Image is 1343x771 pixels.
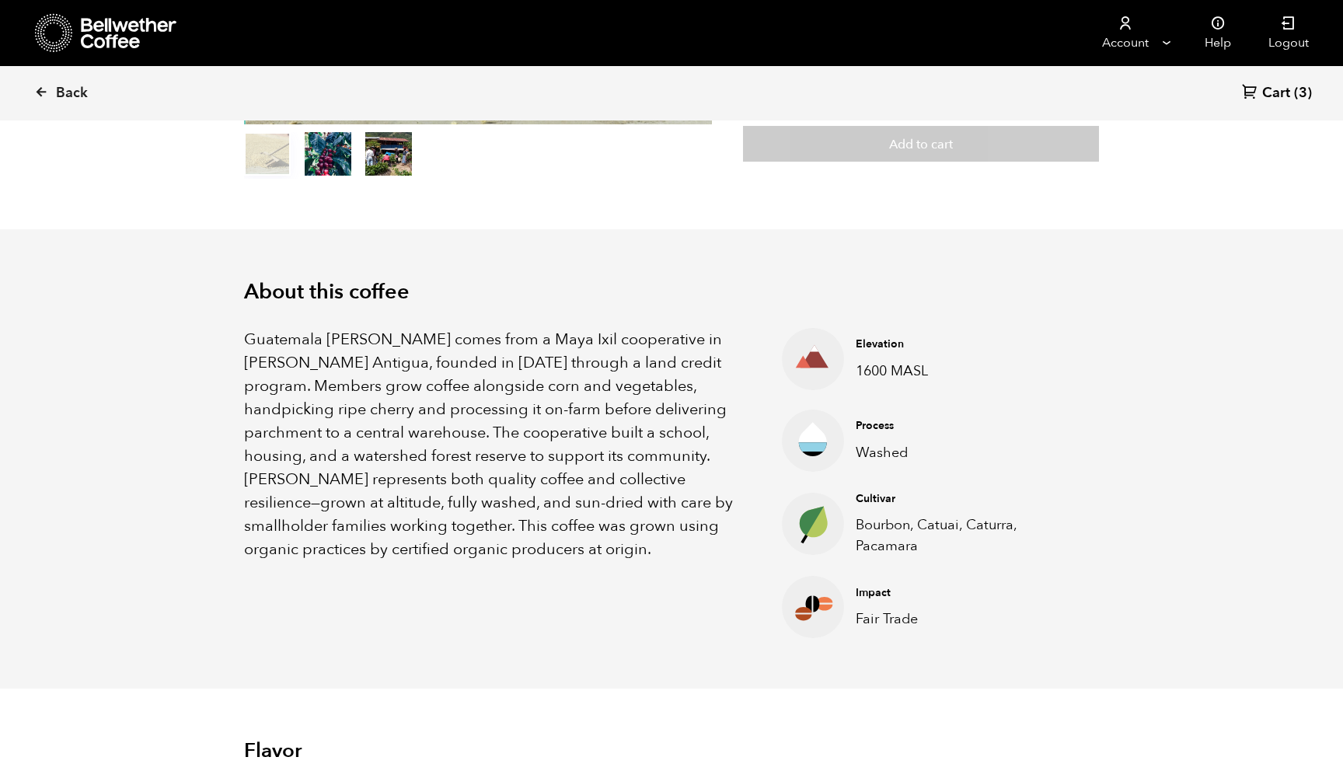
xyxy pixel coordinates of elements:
h4: Cultivar [856,491,1070,507]
button: Add to cart [743,126,1099,162]
span: (3) [1294,84,1312,103]
h4: Impact [856,585,1070,601]
h2: About this coffee [244,280,1099,305]
span: Cart [1262,84,1290,103]
h2: Flavor [244,739,529,763]
p: 1600 MASL [856,361,1070,382]
a: Cart (3) [1242,83,1312,104]
span: Back [56,84,88,103]
h4: Elevation [856,337,1070,352]
p: Guatemala [PERSON_NAME] comes from a Maya Ixil cooperative in [PERSON_NAME] Antigua, founded in [... [244,328,743,561]
p: Fair Trade [856,609,1070,630]
p: Bourbon, Catuai, Caturra, Pacamara [856,515,1070,556]
p: Washed [856,442,1070,463]
h4: Process [856,418,1070,434]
